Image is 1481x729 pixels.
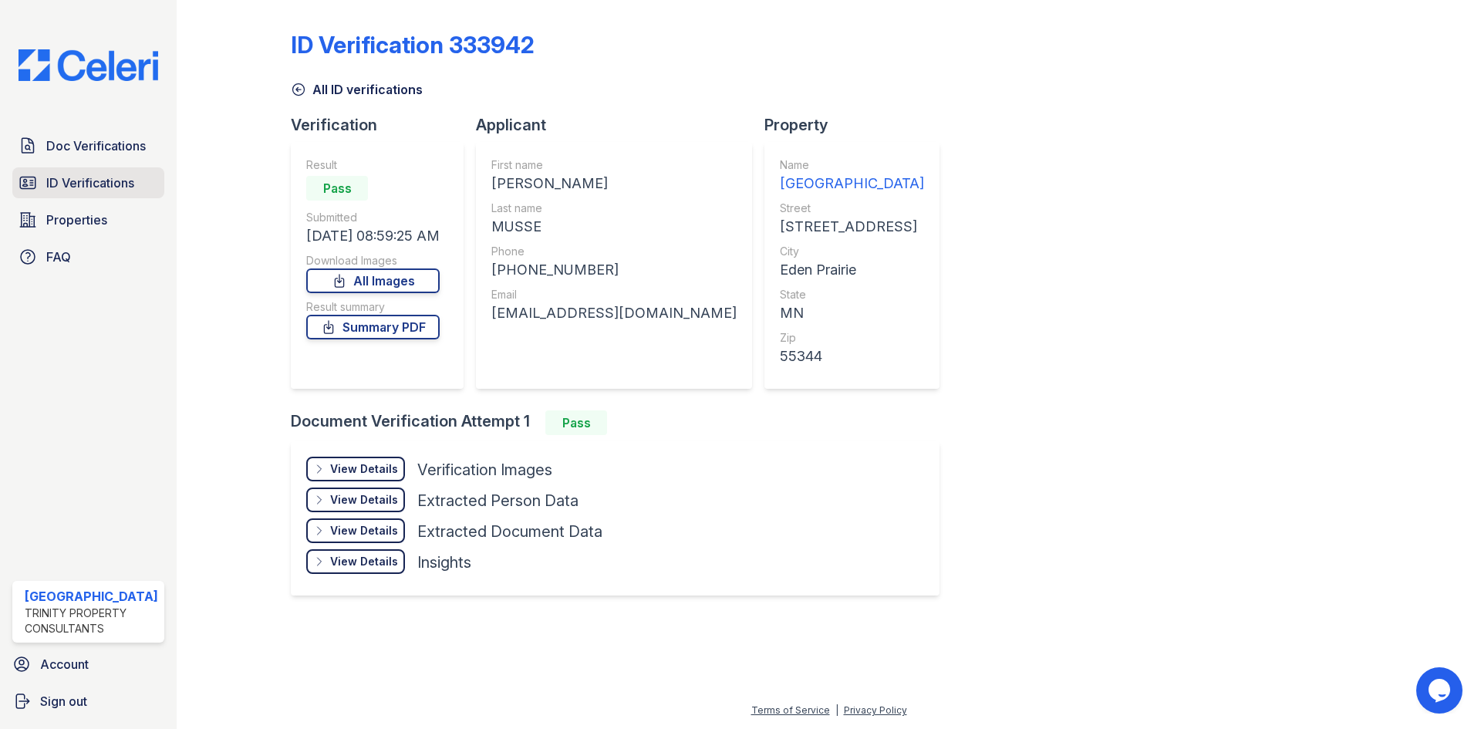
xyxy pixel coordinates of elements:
div: 55344 [780,346,924,367]
div: [DATE] 08:59:25 AM [306,225,440,247]
div: ID Verification 333942 [291,31,535,59]
span: Doc Verifications [46,137,146,155]
a: Summary PDF [306,315,440,339]
div: MUSSE [491,216,737,238]
div: Email [491,287,737,302]
div: Phone [491,244,737,259]
div: [GEOGRAPHIC_DATA] [780,173,924,194]
div: MN [780,302,924,324]
div: Pass [306,176,368,201]
div: | [835,704,838,716]
img: CE_Logo_Blue-a8612792a0a2168367f1c8372b55b34899dd931a85d93a1a3d3e32e68fde9ad4.png [6,49,170,81]
div: Street [780,201,924,216]
span: ID Verifications [46,174,134,192]
a: Properties [12,204,164,235]
a: ID Verifications [12,167,164,198]
div: Pass [545,410,607,435]
div: Verification [291,114,476,136]
div: [STREET_ADDRESS] [780,216,924,238]
div: Document Verification Attempt 1 [291,410,952,435]
div: Property [764,114,952,136]
a: Sign out [6,686,170,717]
div: [PHONE_NUMBER] [491,259,737,281]
a: Terms of Service [751,704,830,716]
a: FAQ [12,241,164,272]
span: FAQ [46,248,71,266]
div: View Details [330,554,398,569]
div: Eden Prairie [780,259,924,281]
div: Name [780,157,924,173]
div: Result [306,157,440,173]
div: Extracted Person Data [417,490,579,511]
div: View Details [330,492,398,508]
span: Account [40,655,89,673]
div: Applicant [476,114,764,136]
div: City [780,244,924,259]
div: Result summary [306,299,440,315]
div: First name [491,157,737,173]
div: [EMAIL_ADDRESS][DOMAIN_NAME] [491,302,737,324]
div: View Details [330,461,398,477]
div: Submitted [306,210,440,225]
div: [GEOGRAPHIC_DATA] [25,587,158,606]
a: Doc Verifications [12,130,164,161]
div: Insights [417,552,471,573]
div: [PERSON_NAME] [491,173,737,194]
div: Last name [491,201,737,216]
div: Verification Images [417,459,552,481]
div: View Details [330,523,398,538]
a: All Images [306,268,440,293]
div: Extracted Document Data [417,521,602,542]
div: State [780,287,924,302]
a: Privacy Policy [844,704,907,716]
span: Sign out [40,692,87,710]
div: Download Images [306,253,440,268]
iframe: chat widget [1416,667,1466,714]
a: Account [6,649,170,680]
span: Properties [46,211,107,229]
a: Name [GEOGRAPHIC_DATA] [780,157,924,194]
a: All ID verifications [291,80,423,99]
div: Trinity Property Consultants [25,606,158,636]
div: Zip [780,330,924,346]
